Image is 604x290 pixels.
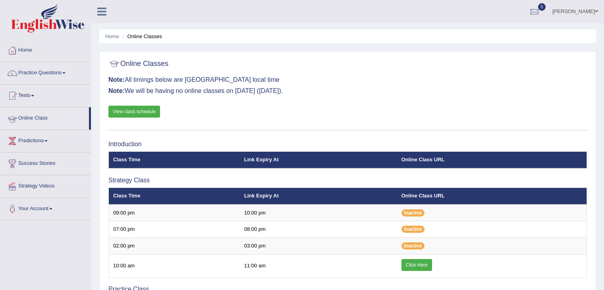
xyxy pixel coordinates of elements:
[108,76,125,83] b: Note:
[109,152,240,168] th: Class Time
[401,226,425,233] span: Inactive
[108,87,587,95] h3: We will be having no online classes on [DATE] ([DATE]).
[108,87,125,94] b: Note:
[240,188,397,205] th: Link Expiry At
[401,209,425,217] span: Inactive
[240,238,397,254] td: 03:00 pm
[108,58,168,70] h2: Online Classes
[0,198,91,218] a: Your Account
[0,62,91,82] a: Practice Questions
[0,85,91,104] a: Tests
[0,39,91,59] a: Home
[109,238,240,254] td: 02:00 pm
[120,33,162,40] li: Online Classes
[108,106,160,118] a: View class schedule
[108,177,587,184] h3: Strategy Class
[538,3,546,11] span: 0
[108,141,587,148] h3: Introduction
[240,221,397,238] td: 08:00 pm
[240,152,397,168] th: Link Expiry At
[0,153,91,172] a: Success Stories
[397,152,587,168] th: Online Class URL
[109,188,240,205] th: Class Time
[240,254,397,277] td: 11:00 am
[240,205,397,221] td: 10:00 pm
[0,175,91,195] a: Strategy Videos
[109,221,240,238] td: 07:00 pm
[109,254,240,277] td: 10:00 am
[109,205,240,221] td: 09:00 pm
[108,76,587,83] h3: All timings below are [GEOGRAPHIC_DATA] local time
[0,130,91,150] a: Predictions
[401,242,425,249] span: Inactive
[0,107,89,127] a: Online Class
[401,259,432,271] a: Click Here
[397,188,587,205] th: Online Class URL
[105,33,119,39] a: Home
